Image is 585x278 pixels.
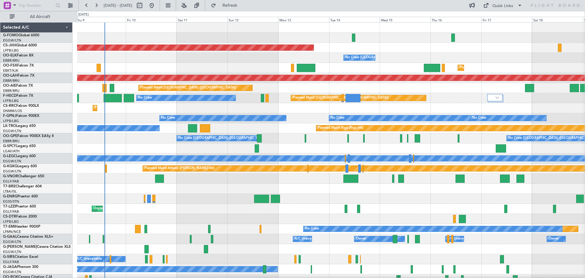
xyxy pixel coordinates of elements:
div: Sat 11 [177,17,228,22]
button: Refresh [208,1,245,10]
a: G-LEGCLegacy 600 [3,154,36,158]
a: EGGW/LTN [3,129,21,133]
div: No Crew [138,93,152,103]
a: CS-DTRFalcon 2000 [3,215,37,218]
a: LFPB/LBG [3,99,19,103]
div: No Crew [GEOGRAPHIC_DATA] ([GEOGRAPHIC_DATA] National) [178,134,280,143]
a: EBBR/BRU [3,139,19,143]
a: LFPB/LBG [3,219,19,224]
div: Unplanned Maint [GEOGRAPHIC_DATA] ([GEOGRAPHIC_DATA]) [94,204,194,213]
span: Refresh [217,3,243,8]
span: T7-EMI [3,225,15,229]
a: EBBR/BRU [3,78,19,83]
a: OO-GPEFalcon 900EX EASy II [3,134,54,138]
span: CS-RRC [3,104,16,108]
a: EGLF/FAB [3,260,19,264]
a: EBBR/BRU [3,88,19,93]
div: Sat 18 [532,17,583,22]
span: G-KGKG [3,164,17,168]
span: G-LEGC [3,154,16,158]
span: CS-JHH [3,44,16,47]
span: G-[PERSON_NAME] [3,245,37,249]
a: G-SIRSCitation Excel [3,255,38,259]
span: CS-DTR [3,215,16,218]
div: Sun 12 [227,17,278,22]
a: OO-AIEFalcon 7X [3,84,33,88]
div: Tue 14 [329,17,380,22]
a: CS-RRCFalcon 900LX [3,104,39,108]
div: Mon 13 [278,17,329,22]
a: T7-EMIHawker 900XP [3,225,40,229]
span: T7-LZZI [3,205,16,208]
a: EGLF/FAB [3,209,19,214]
a: EGGW/LTN [3,38,21,43]
a: G-JAGAPhenom 300 [3,265,38,269]
a: EBKT/KJK [3,68,18,73]
a: CS-JHHGlobal 6000 [3,44,37,47]
a: F-HECDFalcon 7X [3,94,33,98]
div: Owner [548,234,559,244]
div: Quick Links [492,3,513,9]
a: G-VNORChallenger 650 [3,175,44,178]
a: G-SPCYLegacy 650 [3,144,36,148]
span: F-GPNJ [3,114,16,118]
span: G-FOMO [3,34,19,37]
div: Planned Maint Kortrijk-[GEOGRAPHIC_DATA] [459,63,530,72]
span: G-VNOR [3,175,18,178]
a: EGLF/FAB [3,179,19,184]
a: EBBR/BRU [3,58,19,63]
a: EGGW/LTN [3,159,21,164]
button: All Aircraft [7,12,66,22]
a: G-GAALCessna Citation XLS+ [3,235,53,239]
a: LFPB/LBG [3,119,19,123]
button: Quick Links [480,1,525,10]
span: OO-GPE [3,134,17,138]
img: arrow-gray.svg [495,96,499,99]
div: Fri 10 [126,17,177,22]
div: No Crew [331,114,345,123]
div: A/C Unavailable [76,255,102,264]
span: [DATE] - [DATE] [104,3,132,8]
span: OO-FSX [3,64,17,67]
span: All Aircraft [16,15,64,19]
a: EGGW/LTN [3,270,21,274]
a: T7-BREChallenger 604 [3,185,42,188]
a: LX-TROLegacy 650 [3,124,36,128]
input: Trip Number [19,1,54,10]
a: LGAV/ATH [3,149,19,153]
div: No Crew [472,114,486,123]
div: Planned Maint [GEOGRAPHIC_DATA] ([GEOGRAPHIC_DATA]) [292,93,388,103]
span: G-SPCY [3,144,16,148]
a: LFPB/LBG [3,48,19,53]
div: Planned Maint Riga (Riga Intl) [318,124,363,133]
div: A/C Unavailable [295,234,320,244]
a: EGSS/STN [3,199,19,204]
div: No Crew [161,114,175,123]
a: G-ENRGPraetor 600 [3,195,38,198]
div: Wed 15 [380,17,431,22]
div: Thu 9 [75,17,126,22]
span: G-ENRG [3,195,17,198]
a: T7-LZZIPraetor 600 [3,205,36,208]
span: OO-LAH [3,74,18,78]
div: Thu 16 [431,17,481,22]
span: G-GAAL [3,235,17,239]
span: F-HECD [3,94,16,98]
a: G-FOMOGlobal 6000 [3,34,39,37]
div: A/C Unavailable [447,234,472,244]
span: OO-ELK [3,54,17,57]
a: EGGW/LTN [3,169,21,174]
a: G-[PERSON_NAME]Cessna Citation XLS [3,245,71,249]
div: Planned Maint Lagos ([PERSON_NAME]) [94,103,158,113]
div: [DATE] [78,12,89,17]
span: LX-TRO [3,124,16,128]
a: OO-FSXFalcon 7X [3,64,34,67]
a: F-GPNJFalcon 900EX [3,114,39,118]
span: T7-BRE [3,185,16,188]
div: No Crew [GEOGRAPHIC_DATA] ([GEOGRAPHIC_DATA] National) [345,53,447,62]
span: OO-AIE [3,84,16,88]
div: Planned Maint [GEOGRAPHIC_DATA] ([GEOGRAPHIC_DATA]) [140,83,236,92]
div: Planned Maint Athens ([PERSON_NAME] Intl) [144,164,214,173]
a: OO-LAHFalcon 7X [3,74,34,78]
a: LFMN/NCE [3,229,21,234]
